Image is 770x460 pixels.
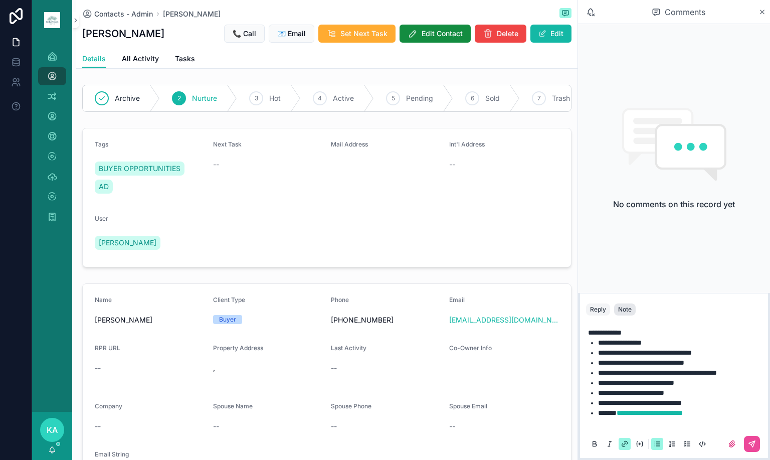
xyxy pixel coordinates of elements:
[613,198,735,210] h2: No comments on this record yet
[422,29,463,39] span: Edit Contact
[255,94,258,102] span: 3
[400,25,471,43] button: Edit Contact
[269,25,314,43] button: 📧 Email
[82,27,164,41] h1: [PERSON_NAME]
[115,93,140,103] span: Archive
[175,54,195,64] span: Tasks
[95,215,108,222] span: User
[95,162,184,176] a: BUYER OPPORTUNITIES
[586,303,610,316] button: Reply
[213,363,323,373] span: ,
[665,6,705,18] span: Comments
[99,164,180,174] span: BUYER OPPORTUNITIES
[213,140,242,148] span: Next Task
[95,140,108,148] span: Tags
[331,421,337,431] span: --
[331,315,441,325] span: ‪[PHONE_NUMBER]‬
[331,402,371,410] span: Spouse Phone
[392,94,395,102] span: 5
[219,315,236,324] div: Buyer
[485,93,500,103] span: Sold
[537,94,541,102] span: 7
[95,315,205,325] span: [PERSON_NAME]
[95,236,160,250] a: [PERSON_NAME]
[82,50,106,69] a: Details
[94,9,153,19] span: Contacts - Admin
[331,363,337,373] span: --
[618,305,632,314] div: Note
[331,140,368,148] span: Mail Address
[333,93,354,103] span: Active
[95,402,122,410] span: Company
[224,25,265,43] button: 📞 Call
[95,450,129,458] span: Email String
[340,29,388,39] span: Set Next Task
[82,54,106,64] span: Details
[95,296,112,303] span: Name
[233,29,256,39] span: 📞 Call
[47,424,58,436] span: KA
[449,402,487,410] span: Spouse Email
[192,93,217,103] span: Nurture
[449,140,485,148] span: Int'l Address
[32,40,72,239] div: scrollable content
[82,9,153,19] a: Contacts - Admin
[318,25,396,43] button: Set Next Task
[95,344,120,352] span: RPR URL
[331,344,366,352] span: Last Activity
[122,54,159,64] span: All Activity
[552,93,570,103] span: Trash
[213,160,219,170] span: --
[471,94,474,102] span: 6
[406,93,433,103] span: Pending
[95,421,101,431] span: --
[530,25,571,43] button: Edit
[95,180,113,194] a: AD
[99,238,156,248] span: [PERSON_NAME]
[213,421,219,431] span: --
[175,50,195,70] a: Tasks
[449,160,455,170] span: --
[95,363,101,373] span: --
[449,344,492,352] span: Co-Owner Info
[213,296,245,303] span: Client Type
[269,93,281,103] span: Hot
[449,296,465,303] span: Email
[449,421,455,431] span: --
[277,29,306,39] span: 📧 Email
[449,315,559,325] a: [EMAIL_ADDRESS][DOMAIN_NAME]
[44,12,60,28] img: App logo
[318,94,322,102] span: 4
[99,182,109,192] span: AD
[331,296,349,303] span: Phone
[122,50,159,70] a: All Activity
[213,402,253,410] span: Spouse Name
[614,303,636,316] button: Note
[177,94,181,102] span: 2
[213,344,263,352] span: Property Address
[475,25,526,43] button: Delete
[163,9,221,19] a: [PERSON_NAME]
[497,29,518,39] span: Delete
